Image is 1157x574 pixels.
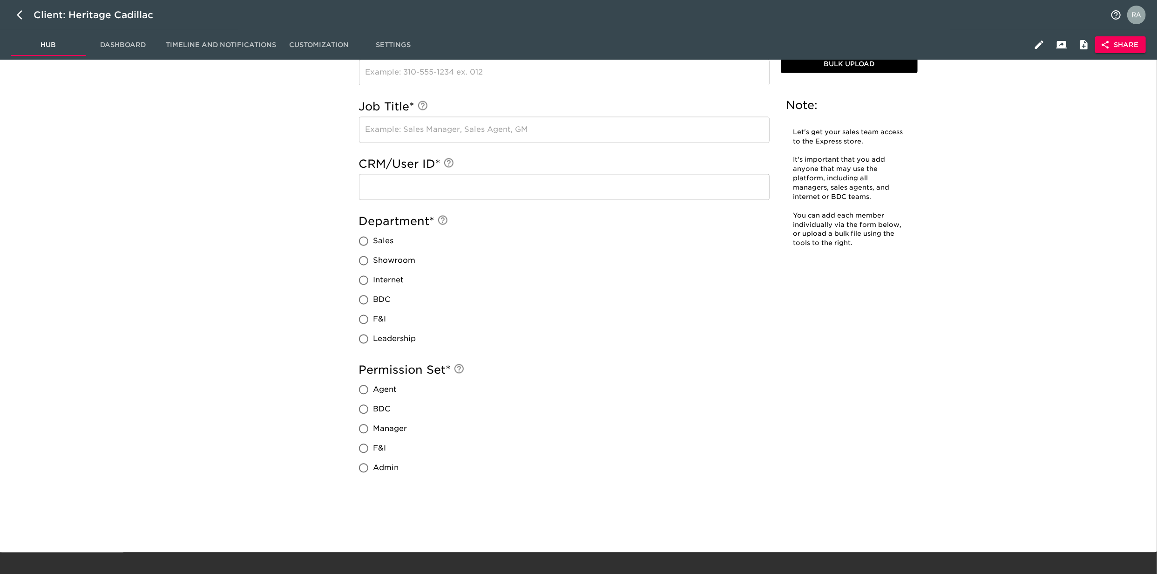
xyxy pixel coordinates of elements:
span: Timeline and Notifications [166,39,276,51]
button: Share [1095,36,1146,54]
span: Sales [373,235,394,246]
img: Profile [1127,6,1146,24]
p: You can add each member individually via the form below, or upload a bulk file using the tools to... [793,211,905,248]
span: Customization [287,39,351,51]
span: Share [1103,39,1138,51]
span: Agent [373,384,397,395]
button: Edit Hub [1028,34,1050,56]
h5: Job Title [359,99,770,114]
h5: CRM/User ID [359,157,770,171]
span: Showroom [373,255,416,266]
h5: Permission Set [359,362,770,377]
span: Admin [373,462,399,473]
p: It's important that you add anyone that may use the platform, including all managers, sales agent... [793,156,905,202]
button: notifications [1105,4,1127,26]
span: Bulk Upload [785,59,914,70]
span: F&I [373,314,386,325]
p: Let's get your sales team access to the Express store. [793,128,905,146]
h5: Department [359,214,770,229]
span: F&I [373,443,386,454]
h5: Note: [786,98,912,113]
span: Manager [373,423,407,434]
button: Bulk Upload [781,56,918,73]
span: BDC [373,403,391,415]
div: Client: Heritage Cadillac [34,7,166,22]
span: Settings [362,39,425,51]
span: Dashboard [91,39,155,51]
span: BDC [373,294,391,305]
input: Example: Sales Manager, Sales Agent, GM [359,116,770,143]
button: Client View [1050,34,1073,56]
span: Leadership [373,333,416,344]
input: Example: 310-555-1234 ex. 012 [359,59,770,85]
span: Internet [373,274,404,286]
button: Internal Notes and Comments [1073,34,1095,56]
span: Hub [17,39,80,51]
